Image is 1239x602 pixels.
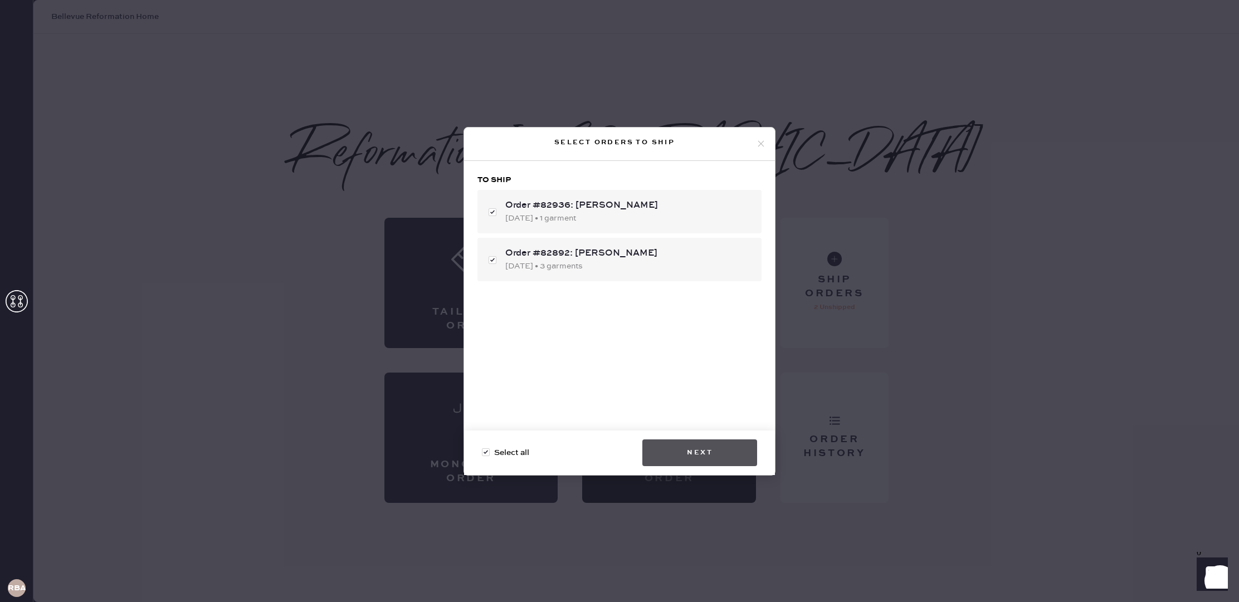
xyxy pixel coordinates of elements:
[477,174,762,185] h3: To ship
[505,199,753,212] div: Order #82936: [PERSON_NAME]
[473,136,756,149] div: Select orders to ship
[505,260,753,272] div: [DATE] • 3 garments
[505,247,753,260] div: Order #82892: [PERSON_NAME]
[642,439,757,466] button: Next
[505,212,753,224] div: [DATE] • 1 garment
[494,447,529,459] span: Select all
[1186,552,1234,600] iframe: Front Chat
[8,584,26,592] h3: RBA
